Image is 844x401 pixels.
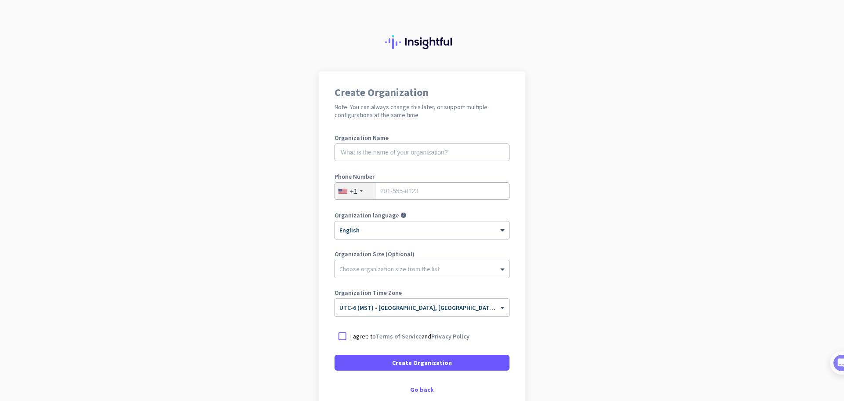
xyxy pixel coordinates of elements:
button: Create Organization [335,355,509,371]
input: What is the name of your organization? [335,143,509,161]
a: Privacy Policy [431,332,469,340]
label: Organization language [335,212,399,218]
label: Organization Name [335,135,509,141]
p: I agree to and [350,332,469,341]
label: Phone Number [335,173,509,180]
div: +1 [350,187,357,195]
h2: Note: You can always change this later, or support multiple configurations at the same time [335,103,509,119]
h1: Create Organization [335,87,509,98]
span: Create Organization [392,358,452,367]
input: 201-555-0123 [335,182,509,200]
a: Terms of Service [376,332,422,340]
label: Organization Size (Optional) [335,251,509,257]
div: Go back [335,386,509,393]
i: help [400,212,407,218]
img: Insightful [385,35,459,49]
label: Organization Time Zone [335,290,509,296]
